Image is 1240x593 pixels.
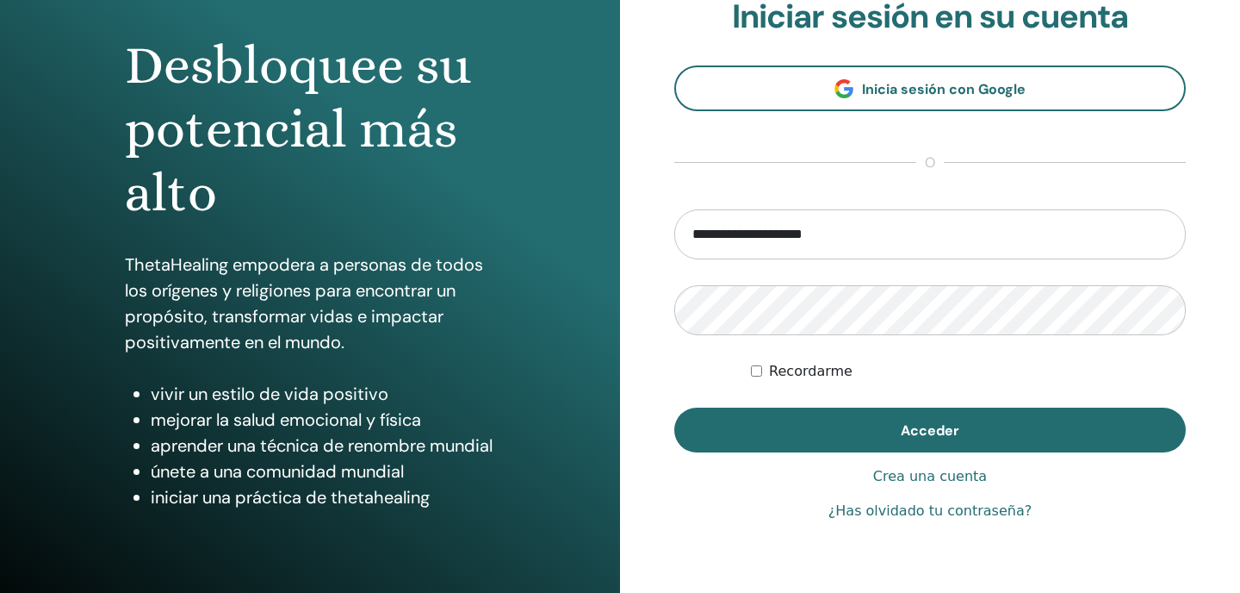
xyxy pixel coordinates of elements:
[151,433,495,459] li: aprender una técnica de renombre mundial
[151,459,495,484] li: únete a una comunidad mundial
[674,408,1186,453] button: Acceder
[751,361,1186,382] div: Mantenerme autenticado indefinidamente o hasta cerrar la sesión manualmente
[916,153,944,173] span: o
[769,361,852,382] label: Recordarme
[125,252,495,355] p: ThetaHealing empodera a personas de todos los orígenes y religiones para encontrar un propósito, ...
[873,466,987,487] a: Crea una cuenta
[862,80,1026,98] span: Inicia sesión con Google
[901,421,959,440] span: Acceder
[125,34,495,226] h1: Desbloquee su potencial más alto
[674,66,1186,111] a: Inicia sesión con Google
[151,381,495,407] li: vivir un estilo de vida positivo
[828,501,1032,521] a: ¿Has olvidado tu contraseña?
[151,484,495,510] li: iniciar una práctica de thetahealing
[151,407,495,433] li: mejorar la salud emocional y física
